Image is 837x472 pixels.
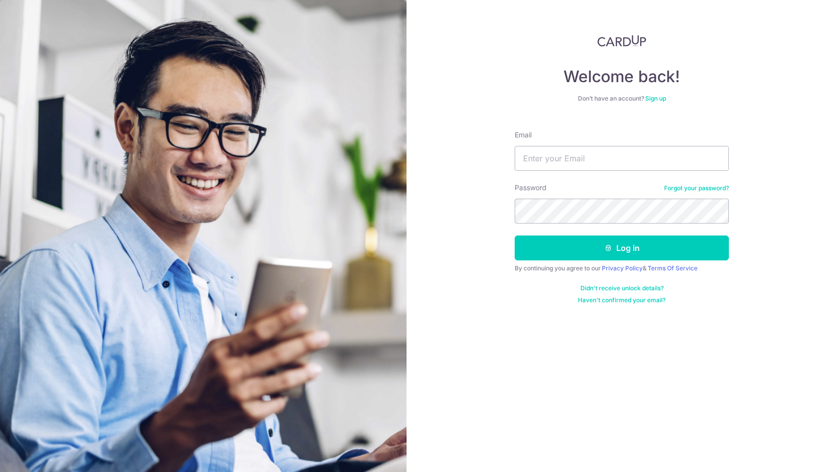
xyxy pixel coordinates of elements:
[664,184,729,192] a: Forgot your password?
[602,264,643,272] a: Privacy Policy
[580,284,664,292] a: Didn't receive unlock details?
[515,264,729,272] div: By continuing you agree to our &
[515,236,729,260] button: Log in
[515,146,729,171] input: Enter your Email
[597,35,646,47] img: CardUp Logo
[515,183,547,193] label: Password
[645,95,666,102] a: Sign up
[515,95,729,103] div: Don’t have an account?
[515,130,532,140] label: Email
[648,264,697,272] a: Terms Of Service
[515,67,729,87] h4: Welcome back!
[578,296,666,304] a: Haven't confirmed your email?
